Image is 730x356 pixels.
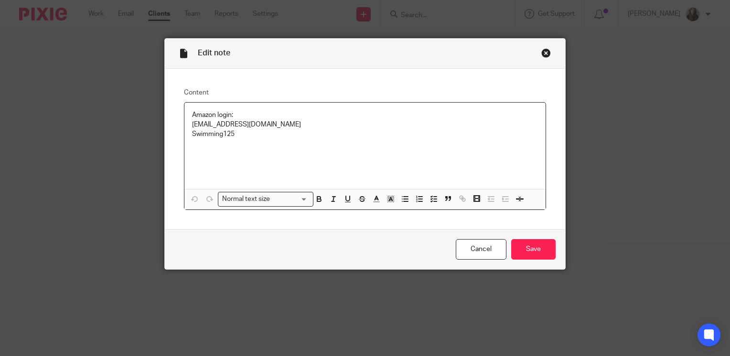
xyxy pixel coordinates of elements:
p: Swimming125 [192,129,538,139]
div: Search for option [218,192,313,207]
span: Normal text size [220,194,272,204]
input: Save [511,239,556,260]
p: Amazon login: [192,110,538,120]
a: Cancel [456,239,506,260]
div: Close this dialog window [541,48,551,58]
input: Search for option [273,194,308,204]
p: [EMAIL_ADDRESS][DOMAIN_NAME] [192,120,538,129]
span: Edit note [198,49,230,57]
label: Content [184,88,546,97]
